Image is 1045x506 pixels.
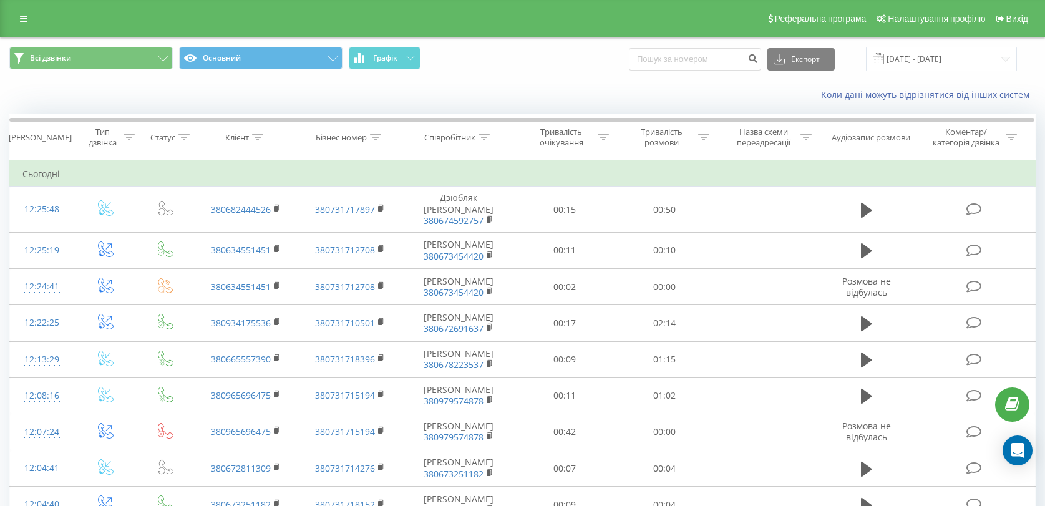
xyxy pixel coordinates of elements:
[615,377,714,414] td: 01:02
[211,389,271,401] a: 380965696475
[775,14,867,24] span: Реферальна програма
[315,281,375,293] a: 380731712708
[22,238,61,263] div: 12:25:19
[615,305,714,341] td: 02:14
[10,162,1036,187] td: Сьогодні
[424,395,484,407] a: 380979574878
[424,468,484,480] a: 380673251182
[842,275,891,298] span: Розмова не відбулась
[85,127,120,148] div: Тип дзвінка
[731,127,797,148] div: Назва схеми переадресації
[22,197,61,221] div: 12:25:48
[402,269,515,305] td: [PERSON_NAME]
[514,341,614,377] td: 00:09
[211,203,271,215] a: 380682444526
[315,244,375,256] a: 380731712708
[315,353,375,365] a: 380731718396
[402,187,515,233] td: Дзюбляк [PERSON_NAME]
[615,341,714,377] td: 01:15
[615,232,714,268] td: 00:10
[22,420,61,444] div: 12:07:24
[402,305,515,341] td: [PERSON_NAME]
[821,89,1036,100] a: Коли дані можуть відрізнятися вiд інших систем
[402,377,515,414] td: [PERSON_NAME]
[514,450,614,487] td: 00:07
[424,215,484,226] a: 380674592757
[22,456,61,480] div: 12:04:41
[211,244,271,256] a: 380634551451
[424,431,484,443] a: 380979574878
[373,54,397,62] span: Графік
[615,414,714,450] td: 00:00
[832,132,910,143] div: Аудіозапис розмови
[424,286,484,298] a: 380673454420
[22,311,61,335] div: 12:22:25
[211,281,271,293] a: 380634551451
[211,462,271,474] a: 380672811309
[315,462,375,474] a: 380731714276
[349,47,420,69] button: Графік
[514,377,614,414] td: 00:11
[225,132,249,143] div: Клієнт
[316,132,367,143] div: Бізнес номер
[930,127,1003,148] div: Коментар/категорія дзвінка
[528,127,595,148] div: Тривалість очікування
[1003,435,1033,465] div: Open Intercom Messenger
[842,420,891,443] span: Розмова не відбулась
[315,426,375,437] a: 380731715194
[315,317,375,329] a: 380731710501
[424,250,484,262] a: 380673454420
[22,348,61,372] div: 12:13:29
[9,132,72,143] div: [PERSON_NAME]
[1006,14,1028,24] span: Вихід
[315,389,375,401] a: 380731715194
[402,414,515,450] td: [PERSON_NAME]
[402,232,515,268] td: [PERSON_NAME]
[628,127,695,148] div: Тривалість розмови
[211,353,271,365] a: 380665557390
[514,269,614,305] td: 00:02
[767,48,835,71] button: Експорт
[22,384,61,408] div: 12:08:16
[888,14,985,24] span: Налаштування профілю
[211,317,271,329] a: 380934175536
[424,132,475,143] div: Співробітник
[315,203,375,215] a: 380731717897
[514,187,614,233] td: 00:15
[629,48,761,71] input: Пошук за номером
[424,323,484,334] a: 380672691637
[424,359,484,371] a: 380678223537
[514,305,614,341] td: 00:17
[402,450,515,487] td: [PERSON_NAME]
[211,426,271,437] a: 380965696475
[615,269,714,305] td: 00:00
[22,275,61,299] div: 12:24:41
[402,341,515,377] td: [PERSON_NAME]
[615,450,714,487] td: 00:04
[179,47,343,69] button: Основний
[615,187,714,233] td: 00:50
[30,53,71,63] span: Всі дзвінки
[150,132,175,143] div: Статус
[514,414,614,450] td: 00:42
[514,232,614,268] td: 00:11
[9,47,173,69] button: Всі дзвінки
